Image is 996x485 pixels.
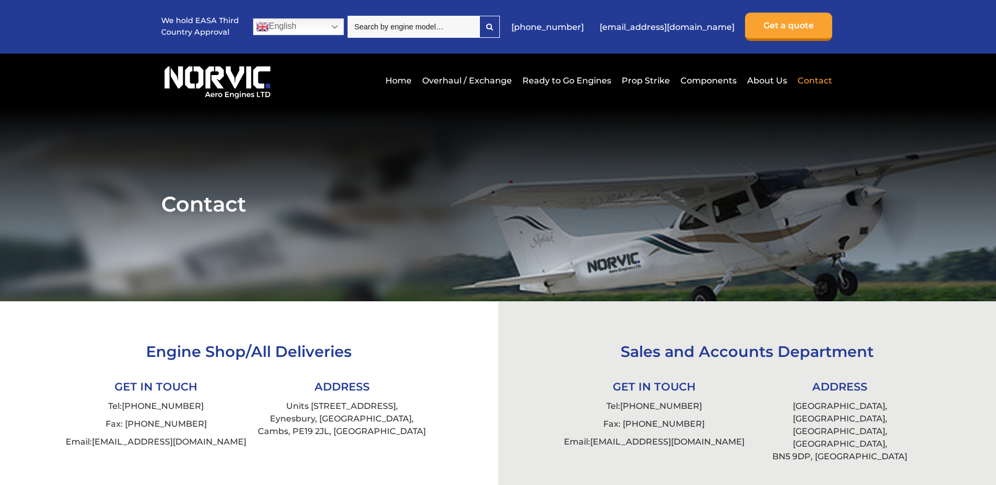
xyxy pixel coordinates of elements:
a: Prop Strike [619,68,673,93]
a: [PHONE_NUMBER] [122,401,204,411]
a: [PHONE_NUMBER] [620,401,702,411]
h3: Sales and Accounts Department [561,342,933,361]
a: [PHONE_NUMBER] [506,14,589,40]
input: Search by engine model… [348,16,479,38]
li: Email: [63,433,249,451]
a: Contact [795,68,832,93]
a: Components [678,68,739,93]
a: [EMAIL_ADDRESS][DOMAIN_NAME] [590,437,745,447]
a: Get a quote [745,13,832,41]
li: GET IN TOUCH [561,376,747,397]
li: Units [STREET_ADDRESS], Eynesbury, [GEOGRAPHIC_DATA], Cambs, PE19 2JL, [GEOGRAPHIC_DATA] [249,397,435,440]
h3: Engine Shop/All Deliveries [63,342,435,361]
li: Fax: [PHONE_NUMBER] [561,415,747,433]
p: We hold EASA Third Country Approval [161,15,240,38]
a: English [253,18,344,35]
img: Norvic Aero Engines logo [161,61,274,99]
li: Tel: [561,397,747,415]
a: [EMAIL_ADDRESS][DOMAIN_NAME] [92,437,246,447]
img: en [256,20,269,33]
li: Tel: [63,397,249,415]
li: ADDRESS [747,376,933,397]
a: Home [383,68,414,93]
a: Overhaul / Exchange [420,68,515,93]
li: GET IN TOUCH [63,376,249,397]
li: Email: [561,433,747,451]
h1: Contact [161,191,835,217]
li: [GEOGRAPHIC_DATA], [GEOGRAPHIC_DATA], [GEOGRAPHIC_DATA], [GEOGRAPHIC_DATA], BN5 9DP, [GEOGRAPHIC_... [747,397,933,466]
a: [EMAIL_ADDRESS][DOMAIN_NAME] [594,14,740,40]
li: Fax: [PHONE_NUMBER] [63,415,249,433]
a: About Us [745,68,790,93]
a: Ready to Go Engines [520,68,614,93]
li: ADDRESS [249,376,435,397]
